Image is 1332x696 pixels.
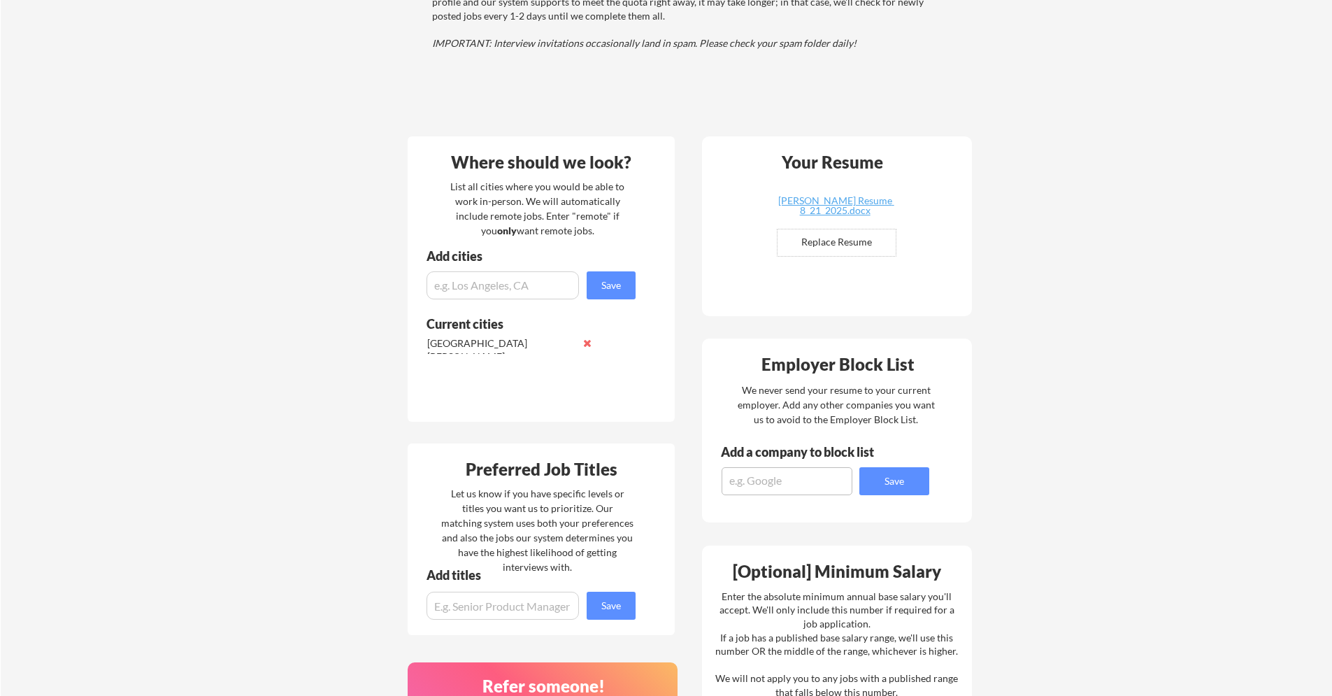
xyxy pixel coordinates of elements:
div: List all cities where you would be able to work in-person. We will automatically include remote j... [441,179,633,238]
div: Refer someone! [413,678,673,695]
div: Preferred Job Titles [411,461,671,478]
div: [Optional] Minimum Salary [707,563,967,580]
div: Let us know if you have specific levels or titles you want us to prioritize. Our matching system ... [441,486,633,574]
input: E.g. Senior Product Manager [427,592,579,620]
input: e.g. Los Angeles, CA [427,271,579,299]
div: Add cities [427,250,639,262]
button: Save [587,271,636,299]
div: We never send your resume to your current employer. Add any other companies you want us to avoid ... [736,383,936,427]
div: Current cities [427,318,620,330]
button: Save [859,467,929,495]
div: Employer Block List [708,356,968,373]
div: [GEOGRAPHIC_DATA][PERSON_NAME] [427,336,575,364]
a: [PERSON_NAME] Resume 8_21_2025.docx [752,196,918,218]
button: Save [587,592,636,620]
div: Add a company to block list [721,446,896,458]
div: Where should we look? [411,154,671,171]
em: IMPORTANT: Interview invitations occasionally land in spam. Please check your spam folder daily! [432,37,857,49]
div: [PERSON_NAME] Resume 8_21_2025.docx [752,196,918,215]
strong: only [497,225,517,236]
div: Your Resume [763,154,901,171]
div: Add titles [427,569,624,581]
